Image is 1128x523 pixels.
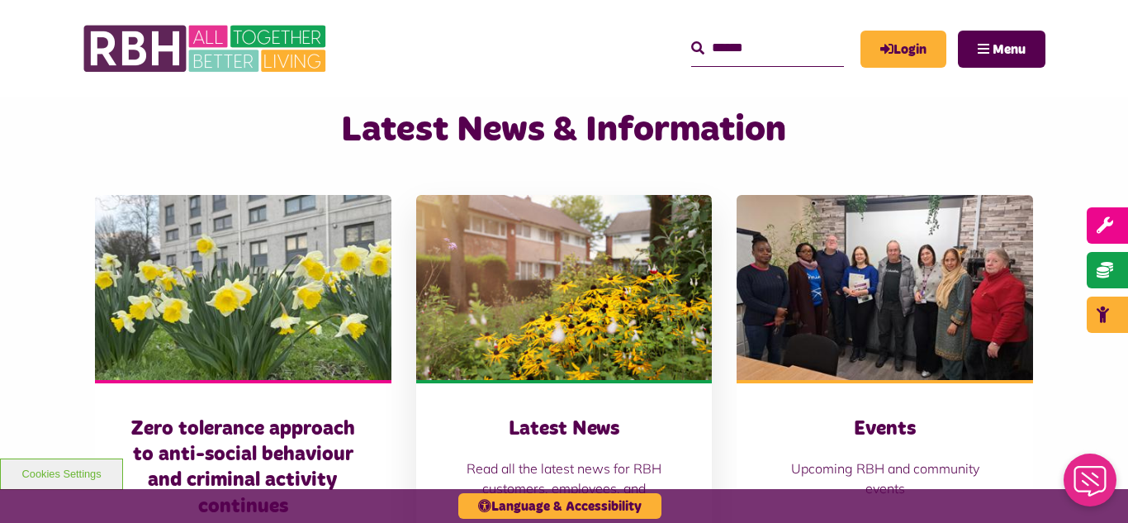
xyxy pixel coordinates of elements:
p: Upcoming RBH and community events [770,459,1000,498]
img: Freehold [95,195,391,380]
iframe: Netcall Web Assistant for live chat [1054,449,1128,523]
button: Navigation [958,31,1045,68]
img: Group photo of customers and colleagues at Spotland Community Centre [737,195,1033,380]
input: Search [691,31,844,66]
h2: Latest News & Information [243,107,884,154]
img: SAZ MEDIA RBH HOUSING4 [416,195,713,380]
h3: Events [770,416,1000,442]
span: Menu [993,43,1026,56]
h3: Zero tolerance approach to anti-social behaviour and criminal activity continues [128,416,358,520]
img: RBH [83,17,330,81]
a: MyRBH [860,31,946,68]
h3: Latest News [449,416,680,442]
button: Language & Accessibility [458,493,661,519]
p: Read all the latest news for RBH customers, employees, and communities. [449,459,680,518]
